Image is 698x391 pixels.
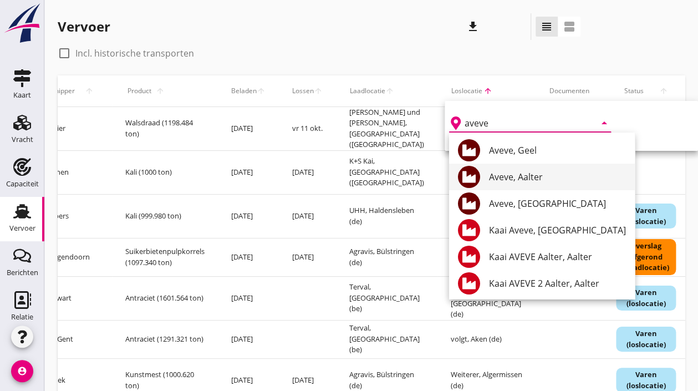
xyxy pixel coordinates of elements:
[7,269,38,276] div: Berichten
[112,150,218,194] td: Kali (1000 ton)
[616,286,676,311] div: Varen (loslocatie)
[489,224,626,237] div: Kaai Aveve, [GEOGRAPHIC_DATA]
[6,180,39,187] div: Capaciteit
[336,320,437,358] td: Terval, [GEOGRAPHIC_DATA] (be)
[489,170,626,184] div: Aveve, Aalter
[437,320,536,358] td: volgt, Aken (de)
[336,276,437,320] td: Terval, [GEOGRAPHIC_DATA] (be)
[349,86,385,96] span: Laadlocatie
[437,238,536,276] td: Mechielsen Oldehove, Aduard (nl)
[80,87,99,95] i: arrow_upward
[279,238,336,276] td: [DATE]
[157,87,210,95] i: zoeken
[13,92,31,99] div: Kaart
[466,20,506,33] i: downloaden
[563,20,576,33] i: view_agenda
[279,194,336,238] td: [DATE]
[231,86,257,96] span: Beladen
[292,86,314,96] span: Lossen
[218,276,279,320] td: [DATE]
[279,107,336,151] td: vr 11 okt.
[112,320,218,358] td: Antraciet (1291.321 ton)
[58,18,110,35] div: Vervoer
[11,360,33,382] i: account_circle
[29,107,112,151] td: Fostier
[112,276,218,320] td: Antraciet (1601.564 ton)
[218,320,279,358] td: [DATE]
[336,150,437,194] td: K+S Kai, [GEOGRAPHIC_DATA] ([GEOGRAPHIC_DATA])
[257,87,266,95] i: arrow_upward
[29,320,112,358] td: Van Gent
[489,277,626,290] div: Kaai AVEVE 2 Aalter, Aalter
[279,150,336,194] td: [DATE]
[218,238,279,276] td: [DATE]
[481,87,534,95] i: zoeken
[218,150,279,194] td: [DATE]
[383,87,436,95] i: zoeken
[112,238,218,276] td: Suikerbietenpulpkorrels (1097.340 ton)
[616,327,676,352] div: Varen (loslocatie)
[75,48,194,59] label: Incl. historische transporten
[540,20,553,33] i: view_headline
[336,238,437,276] td: Agravis, Bülstringen (de)
[529,116,649,130] i: duidelijk
[651,87,676,95] i: arrow_upward
[616,86,651,96] span: Status
[112,194,218,238] td: Kali (999.980 ton)
[489,197,626,210] div: Aveve, [GEOGRAPHIC_DATA]
[12,136,33,143] div: Vracht
[437,150,536,194] td: Fa. Dubaere, Aalter (be)
[489,144,626,157] div: Aveve, Geel
[9,225,35,232] div: Vervoer
[598,116,611,130] i: arrow_drop_down
[489,250,626,263] div: Kaai AVEVE Aalter, Aalter
[154,87,167,95] i: arrow_upward
[112,107,218,151] td: Walsdraad (1198.484 ton)
[29,238,112,276] td: Hoogendoorn
[437,107,536,151] td: Fa. Dubaere, Aalter (be)
[451,86,483,96] span: Loslocatie
[2,3,42,44] img: logo-small.a267ee39.svg
[473,20,553,33] i: zoeken
[218,107,279,151] td: [DATE]
[549,86,589,96] font: Documenten
[437,276,536,320] td: Hafenbetrieb [GEOGRAPHIC_DATA], [GEOGRAPHIC_DATA] (de)
[29,150,112,194] td: Bruinen
[465,114,580,132] input: Losplaats
[616,239,676,275] div: Overslag afgerond (Laadlocatie)
[11,313,33,321] div: Relatie
[218,194,279,238] td: [DATE]
[43,86,80,96] span: Schipper
[616,204,676,228] div: Varen (loslocatie)
[437,194,536,238] td: Aveve, Aalter (be)
[336,107,437,151] td: [PERSON_NAME] und [PERSON_NAME], [GEOGRAPHIC_DATA] ([GEOGRAPHIC_DATA])
[29,276,112,320] td: de Swart
[336,194,437,238] td: UHH, Haldensleben (de)
[125,86,154,96] span: Product
[29,194,112,238] td: Gerbers
[314,87,323,95] i: arrow_upward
